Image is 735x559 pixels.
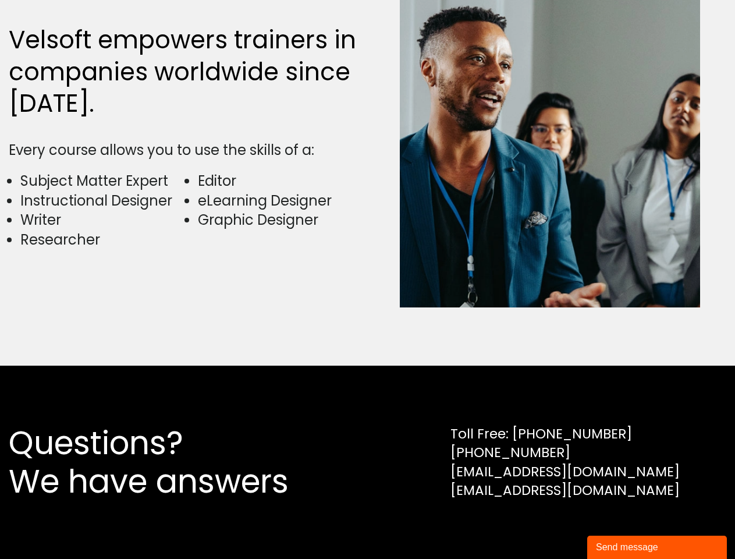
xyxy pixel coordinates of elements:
[198,171,361,191] li: Editor
[20,191,184,211] li: Instructional Designer
[198,191,361,211] li: eLearning Designer
[9,24,362,120] h2: Velsoft empowers trainers in companies worldwide since [DATE].
[450,424,680,500] div: Toll Free: [PHONE_NUMBER] [PHONE_NUMBER] [EMAIL_ADDRESS][DOMAIN_NAME] [EMAIL_ADDRESS][DOMAIN_NAME]
[9,140,362,160] div: Every course allows you to use the skills of a:
[20,171,184,191] li: Subject Matter Expert
[9,424,331,501] h2: Questions? We have answers
[20,230,184,250] li: Researcher
[198,210,361,230] li: Graphic Designer
[587,533,729,559] iframe: chat widget
[20,210,184,230] li: Writer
